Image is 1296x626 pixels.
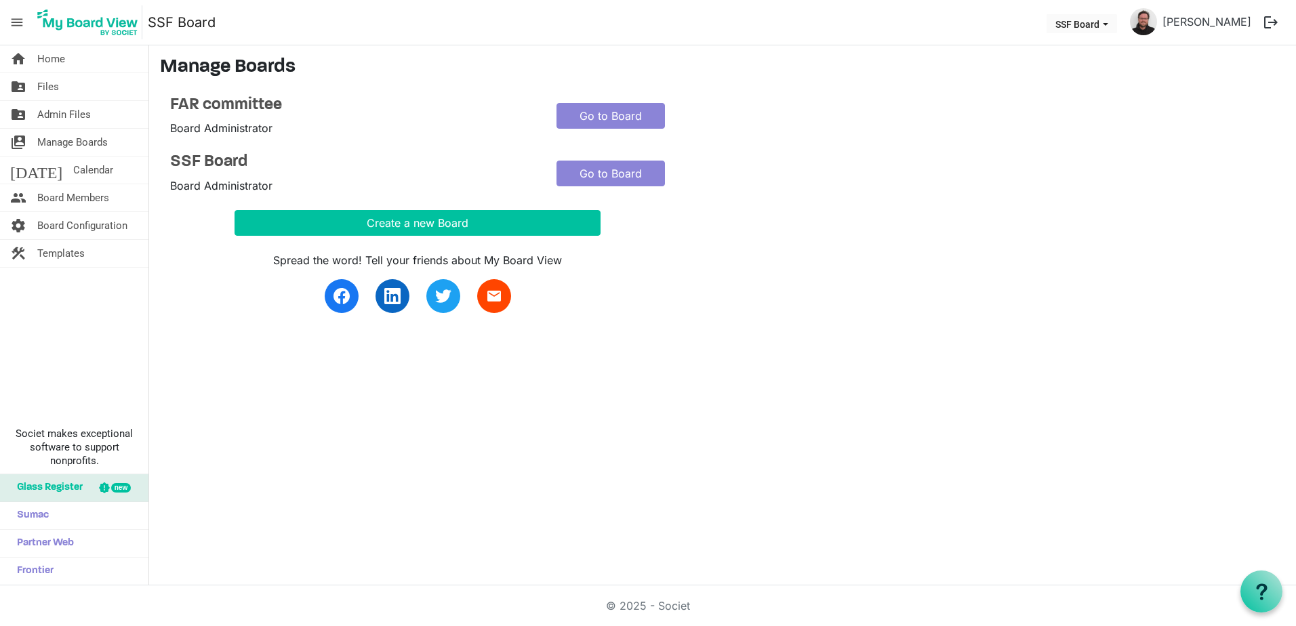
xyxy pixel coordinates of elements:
[6,427,142,467] span: Societ makes exceptional software to support nonprofits.
[10,474,83,501] span: Glass Register
[10,45,26,72] span: home
[37,212,127,239] span: Board Configuration
[37,129,108,156] span: Manage Boards
[235,210,601,236] button: Create a new Board
[235,252,601,268] div: Spread the word! Tell your friends about My Board View
[556,103,665,129] a: Go to Board
[556,161,665,186] a: Go to Board
[4,9,30,35] span: menu
[37,73,59,100] span: Files
[160,56,1285,79] h3: Manage Boards
[333,288,350,304] img: facebook.svg
[10,129,26,156] span: switch_account
[606,599,690,612] a: © 2025 - Societ
[148,9,216,36] a: SSF Board
[1130,8,1157,35] img: vjXNW1cme0gN52Zu4bmd9GrzmWk9fVhp2_YVE8WxJd3PvSJ3Xcim8muxpHb9t5R7S0Hx1ZVnr221sxwU8idQCA_thumb.png
[33,5,148,39] a: My Board View Logo
[170,179,272,192] span: Board Administrator
[10,502,49,529] span: Sumac
[33,5,142,39] img: My Board View Logo
[10,558,54,585] span: Frontier
[384,288,401,304] img: linkedin.svg
[10,240,26,267] span: construction
[1157,8,1257,35] a: [PERSON_NAME]
[1257,8,1285,37] button: logout
[1047,14,1117,33] button: SSF Board dropdownbutton
[10,530,74,557] span: Partner Web
[37,184,109,211] span: Board Members
[37,45,65,72] span: Home
[10,212,26,239] span: settings
[10,184,26,211] span: people
[37,240,85,267] span: Templates
[170,96,536,115] a: FAR committee
[73,156,113,184] span: Calendar
[10,101,26,128] span: folder_shared
[435,288,451,304] img: twitter.svg
[170,121,272,135] span: Board Administrator
[477,279,511,313] a: email
[486,288,502,304] span: email
[111,483,131,493] div: new
[170,152,536,172] a: SSF Board
[10,156,62,184] span: [DATE]
[37,101,91,128] span: Admin Files
[10,73,26,100] span: folder_shared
